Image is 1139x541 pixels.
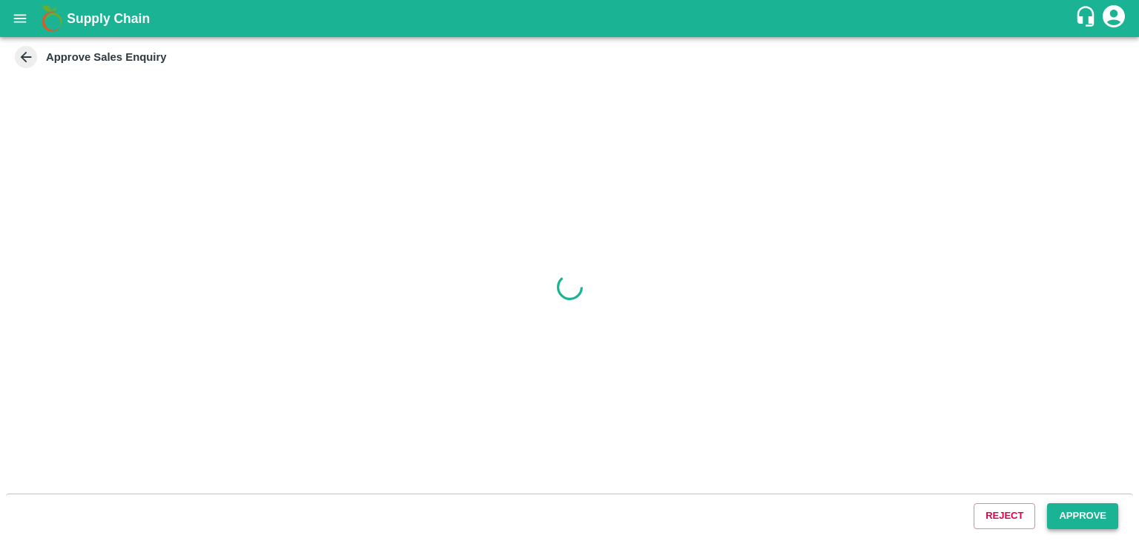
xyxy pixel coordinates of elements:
img: logo [37,4,67,33]
strong: Approve Sales Enquiry [46,51,167,63]
a: Supply Chain [67,8,1074,29]
button: Reject [974,503,1035,529]
button: open drawer [3,1,37,36]
div: customer-support [1074,5,1100,32]
b: Supply Chain [67,11,150,26]
button: Approve [1047,503,1118,529]
div: account of current user [1100,3,1127,34]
